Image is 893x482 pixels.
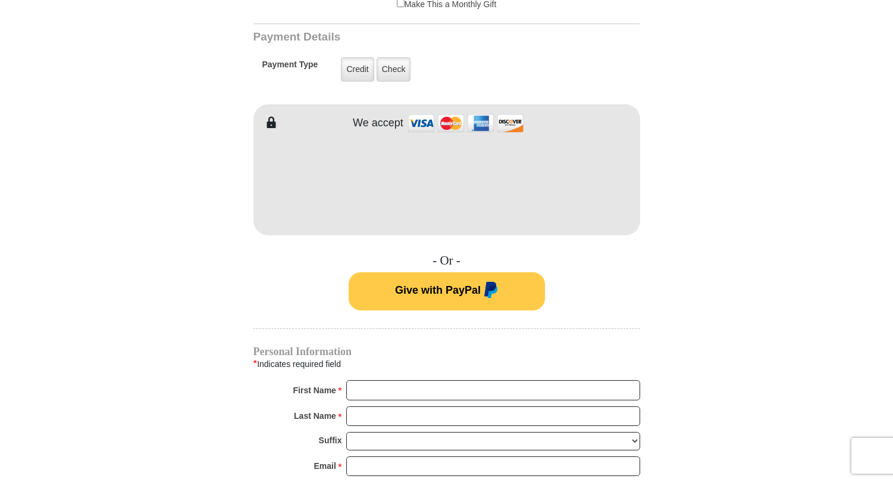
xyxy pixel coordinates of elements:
[353,117,403,130] h4: We accept
[293,382,336,399] strong: First Name
[314,458,336,474] strong: Email
[253,356,640,372] div: Indicates required field
[481,282,498,301] img: paypal
[253,253,640,268] h4: - Or -
[395,284,481,296] span: Give with PayPal
[253,30,557,44] h3: Payment Details
[262,60,318,76] h5: Payment Type
[406,110,525,136] img: credit cards accepted
[319,432,342,449] strong: Suffix
[341,57,374,82] label: Credit
[349,272,545,310] button: Give with PayPal
[253,347,640,356] h4: Personal Information
[294,408,336,424] strong: Last Name
[377,57,411,82] label: Check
